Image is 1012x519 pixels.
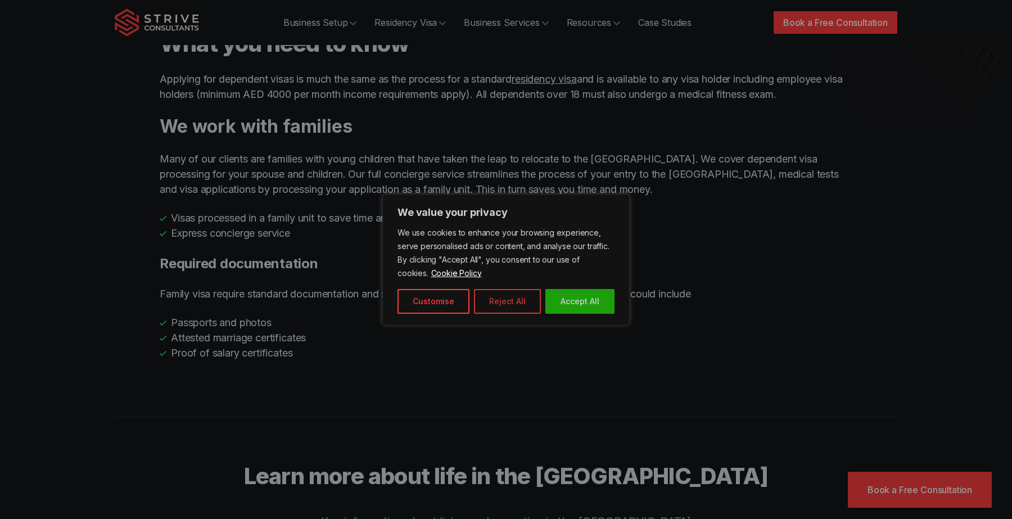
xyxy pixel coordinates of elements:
a: Cookie Policy [431,268,482,278]
button: Customise [397,289,469,314]
p: We use cookies to enhance your browsing experience, serve personalised ads or content, and analys... [397,226,615,280]
div: We value your privacy [382,194,630,326]
button: Accept All [545,289,615,314]
p: We value your privacy [397,206,615,219]
button: Reject All [474,289,541,314]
